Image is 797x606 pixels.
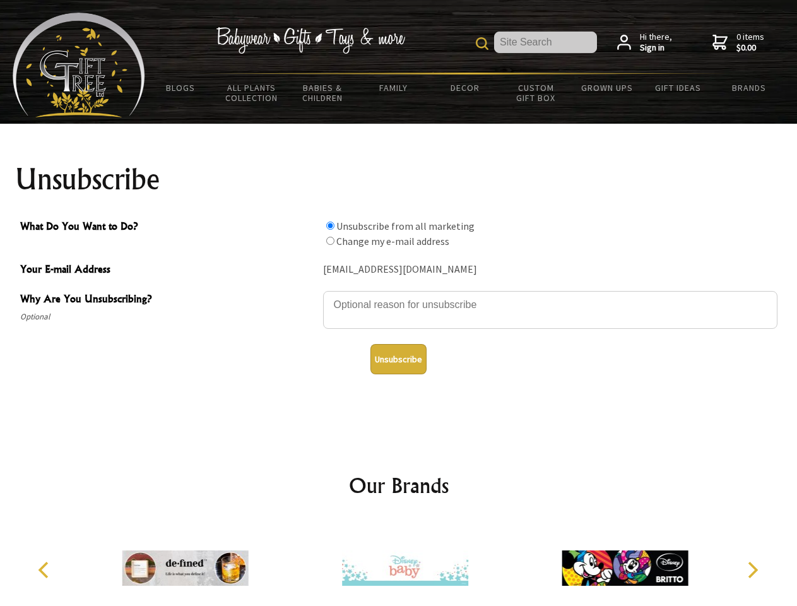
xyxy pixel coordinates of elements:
a: Brands [714,74,785,101]
a: Custom Gift Box [500,74,572,111]
a: Family [358,74,430,101]
a: Hi there,Sign in [617,32,672,54]
h2: Our Brands [25,470,772,501]
button: Next [738,556,766,584]
label: Unsubscribe from all marketing [336,220,475,232]
textarea: Why Are You Unsubscribing? [323,291,777,329]
input: What Do You Want to Do? [326,237,334,245]
span: What Do You Want to Do? [20,218,317,237]
a: All Plants Collection [216,74,288,111]
h1: Unsubscribe [15,164,782,194]
strong: $0.00 [736,42,764,54]
a: Decor [429,74,500,101]
a: Gift Ideas [642,74,714,101]
a: Grown Ups [571,74,642,101]
span: Why Are You Unsubscribing? [20,291,317,309]
a: Babies & Children [287,74,358,111]
label: Change my e-mail address [336,235,449,247]
strong: Sign in [640,42,672,54]
div: [EMAIL_ADDRESS][DOMAIN_NAME] [323,260,777,280]
img: Babyware - Gifts - Toys and more... [13,13,145,117]
a: 0 items$0.00 [712,32,764,54]
input: Site Search [494,32,597,53]
button: Previous [32,556,59,584]
span: Optional [20,309,317,324]
img: Babywear - Gifts - Toys & more [216,27,405,54]
a: BLOGS [145,74,216,101]
img: product search [476,37,488,50]
span: Hi there, [640,32,672,54]
span: Your E-mail Address [20,261,317,280]
input: What Do You Want to Do? [326,222,334,230]
button: Unsubscribe [370,344,427,374]
span: 0 items [736,31,764,54]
